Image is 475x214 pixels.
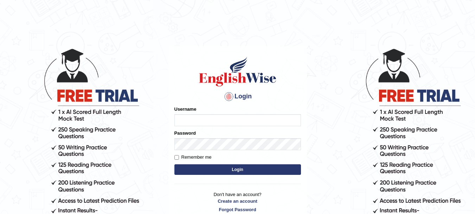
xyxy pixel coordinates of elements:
a: Forgot Password [174,206,301,213]
input: Remember me [174,155,179,160]
label: Password [174,130,196,136]
button: Login [174,164,301,175]
label: Remember me [174,154,212,161]
p: Don't have an account? [174,191,301,213]
label: Username [174,106,197,112]
h4: Login [174,91,301,102]
img: Logo of English Wise sign in for intelligent practice with AI [198,56,278,87]
a: Create an account [174,198,301,204]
